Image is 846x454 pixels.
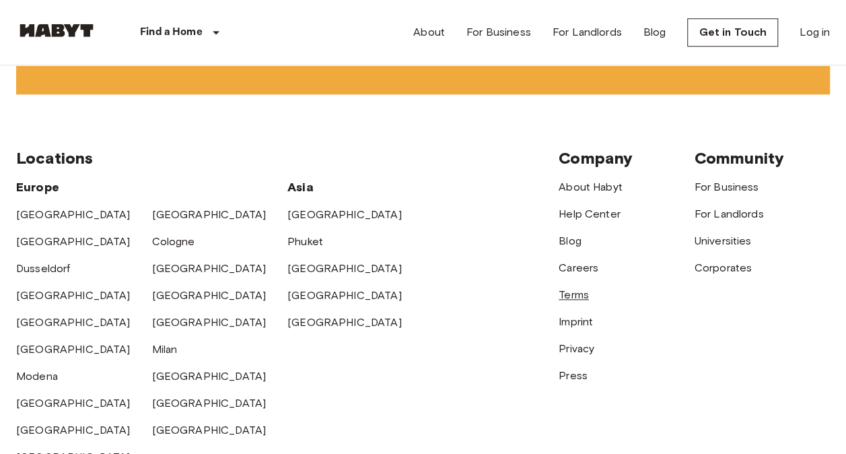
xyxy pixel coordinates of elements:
[559,148,633,168] span: Company
[559,207,621,220] a: Help Center
[16,180,59,195] span: Europe
[16,235,131,248] a: [GEOGRAPHIC_DATA]
[559,261,598,274] a: Careers
[16,316,131,329] a: [GEOGRAPHIC_DATA]
[559,288,589,301] a: Terms
[413,24,445,40] a: About
[16,148,93,168] span: Locations
[559,369,588,382] a: Press
[800,24,830,40] a: Log in
[695,261,752,274] a: Corporates
[695,181,759,193] a: For Business
[152,289,267,302] a: [GEOGRAPHIC_DATA]
[643,24,666,40] a: Blog
[152,316,267,329] a: [GEOGRAPHIC_DATA]
[553,24,622,40] a: For Landlords
[287,235,323,248] a: Phuket
[152,235,195,248] a: Cologne
[16,208,131,221] a: [GEOGRAPHIC_DATA]
[152,370,267,383] a: [GEOGRAPHIC_DATA]
[16,397,131,410] a: [GEOGRAPHIC_DATA]
[287,316,402,329] a: [GEOGRAPHIC_DATA]
[559,234,581,247] a: Blog
[687,18,778,46] a: Get in Touch
[152,343,178,356] a: Milan
[16,424,131,436] a: [GEOGRAPHIC_DATA]
[559,342,594,355] a: Privacy
[287,208,402,221] a: [GEOGRAPHIC_DATA]
[16,343,131,356] a: [GEOGRAPHIC_DATA]
[16,289,131,302] a: [GEOGRAPHIC_DATA]
[287,262,402,275] a: [GEOGRAPHIC_DATA]
[16,24,97,37] img: Habyt
[140,24,203,40] p: Find a Home
[695,234,752,247] a: Universities
[695,207,764,220] a: For Landlords
[16,370,58,383] a: Modena
[152,208,267,221] a: [GEOGRAPHIC_DATA]
[287,180,314,195] span: Asia
[559,315,593,328] a: Imprint
[152,397,267,410] a: [GEOGRAPHIC_DATA]
[287,289,402,302] a: [GEOGRAPHIC_DATA]
[16,262,71,275] a: Dusseldorf
[695,148,784,168] span: Community
[152,262,267,275] a: [GEOGRAPHIC_DATA]
[559,181,623,193] a: About Habyt
[466,24,531,40] a: For Business
[152,424,267,436] a: [GEOGRAPHIC_DATA]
